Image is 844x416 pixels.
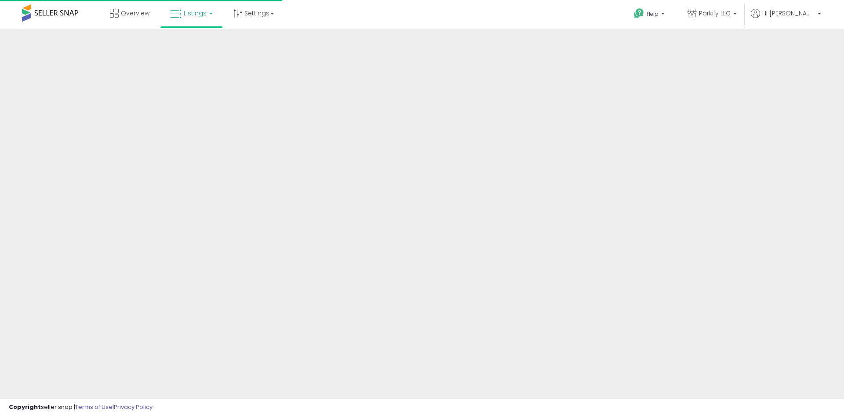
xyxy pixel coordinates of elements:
span: Overview [121,9,149,18]
span: Hi [PERSON_NAME] [762,9,815,18]
span: Help [647,10,658,18]
a: Hi [PERSON_NAME] [751,9,821,29]
i: Get Help [633,8,644,19]
span: Listings [184,9,207,18]
a: Help [627,1,673,29]
span: Parkify LLC [699,9,731,18]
